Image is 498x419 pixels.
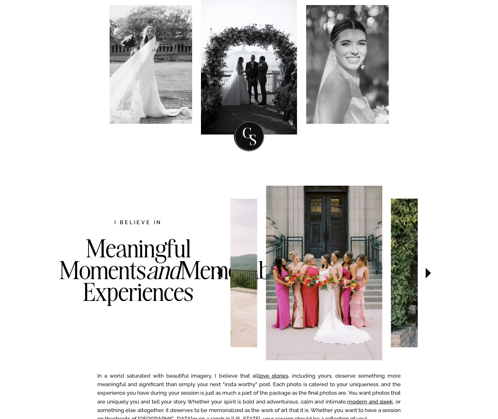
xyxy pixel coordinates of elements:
a: love stories [258,373,288,379]
img: Bridesmaids in downtown [266,186,382,360]
img: Bride and groom walking for a portrait [391,199,490,347]
h3: Meaningful Moments Memorable Experiences [59,237,217,328]
h2: I believe in [81,219,195,227]
a: modern and sleek [347,398,393,405]
i: and [146,254,180,285]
